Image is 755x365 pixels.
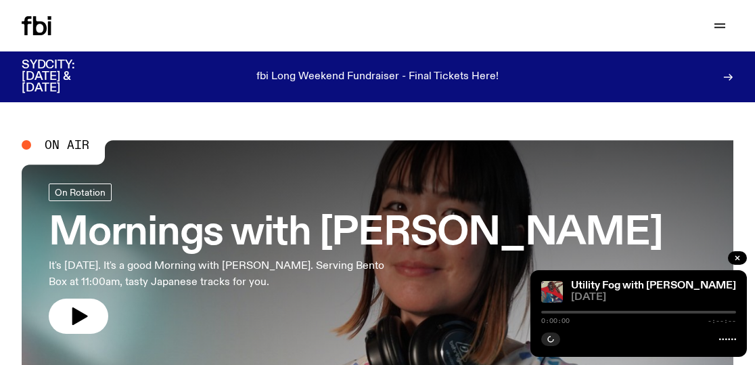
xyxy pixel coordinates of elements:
[49,215,663,253] h3: Mornings with [PERSON_NAME]
[571,280,736,291] a: Utility Fog with [PERSON_NAME]
[45,139,89,151] span: On Air
[22,60,108,94] h3: SYDCITY: [DATE] & [DATE]
[708,318,736,324] span: -:--:--
[55,188,106,198] span: On Rotation
[49,258,395,291] p: It's [DATE]. It's a good Morning with [PERSON_NAME]. Serving Bento Box at 11:00am, tasty Japanese...
[49,184,112,201] a: On Rotation
[541,281,563,303] img: Cover to Mikoo's album It Floats
[49,184,663,334] a: Mornings with [PERSON_NAME]It's [DATE]. It's a good Morning with [PERSON_NAME]. Serving Bento Box...
[541,318,570,324] span: 0:00:00
[571,293,736,303] span: [DATE]
[256,71,499,83] p: fbi Long Weekend Fundraiser - Final Tickets Here!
